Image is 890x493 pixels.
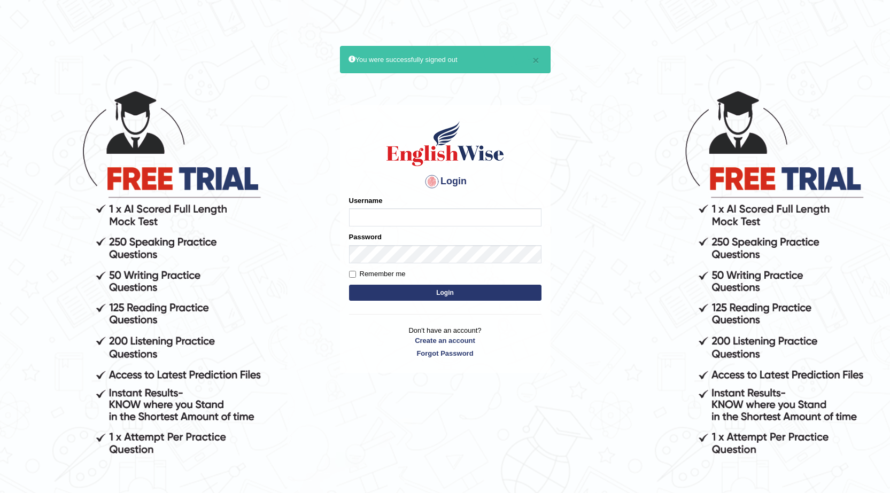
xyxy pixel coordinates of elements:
label: Username [349,195,383,206]
div: You were successfully signed out [340,46,551,73]
p: Don't have an account? [349,325,541,358]
input: Remember me [349,271,356,278]
button: Login [349,285,541,301]
a: Forgot Password [349,348,541,358]
a: Create an account [349,335,541,346]
label: Remember me [349,269,406,279]
h4: Login [349,173,541,190]
button: × [532,54,539,66]
label: Password [349,232,382,242]
img: Logo of English Wise sign in for intelligent practice with AI [384,120,506,168]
